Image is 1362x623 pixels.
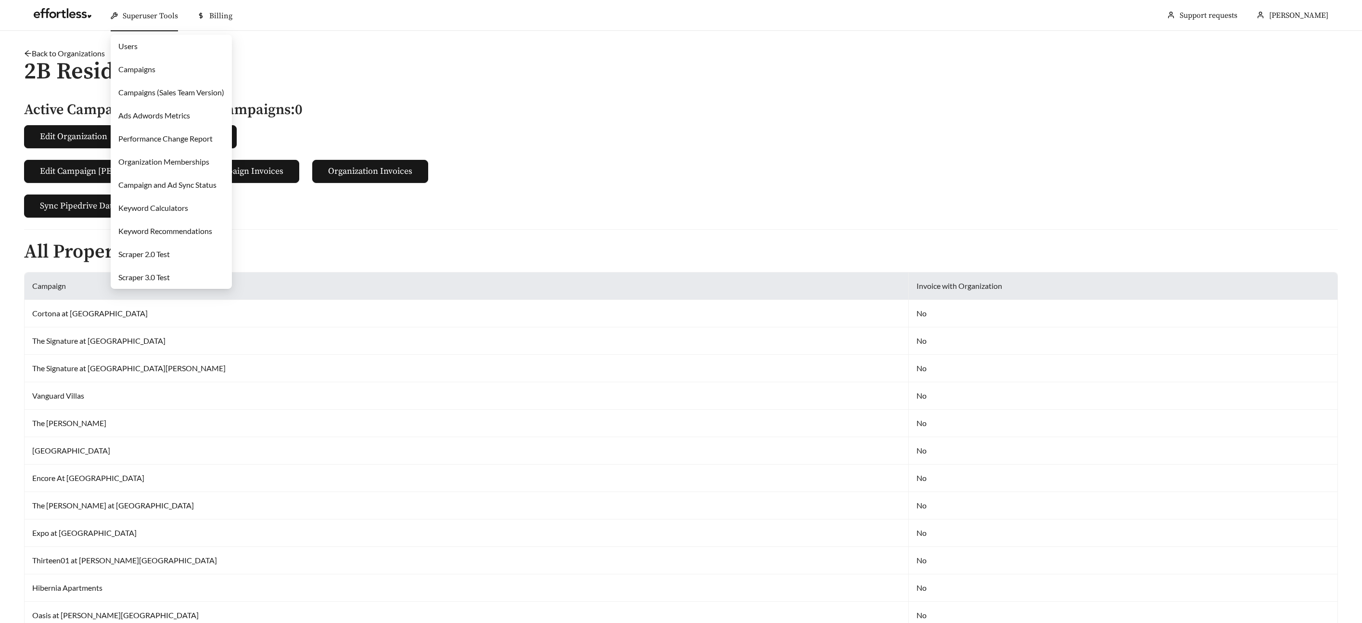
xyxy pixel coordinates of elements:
[123,11,178,21] span: Superuser Tools
[25,273,909,300] th: Campaign
[24,160,181,183] button: Edit Campaign [PERSON_NAME]
[24,195,133,218] button: Sync Pipedrive Data
[909,300,1338,327] td: No
[909,465,1338,492] td: No
[24,59,1338,85] h1: 2B Residential
[25,410,909,437] td: The [PERSON_NAME]
[909,273,1338,300] th: Invoice with Organization
[209,11,232,21] span: Billing
[909,327,1338,355] td: No
[24,241,1338,262] h2: All Properties
[25,547,909,574] td: Thirteen01 at [PERSON_NAME][GEOGRAPHIC_DATA]
[909,410,1338,437] td: No
[909,382,1338,410] td: No
[25,437,909,465] td: [GEOGRAPHIC_DATA]
[909,519,1338,547] td: No
[24,102,1338,118] h5: Active Campaigns: 16 , Paused Campaigns: 0
[24,50,32,57] span: arrow-left
[1180,11,1237,20] a: Support requests
[25,519,909,547] td: Expo at [GEOGRAPHIC_DATA]
[25,382,909,410] td: Vanguard Villas
[909,492,1338,519] td: No
[24,125,123,148] button: Edit Organization
[210,165,283,178] span: Campaign Invoices
[25,355,909,382] td: The Signature at [GEOGRAPHIC_DATA][PERSON_NAME]
[152,130,221,143] span: Edit Ad Schedules
[25,492,909,519] td: The [PERSON_NAME] at [GEOGRAPHIC_DATA]
[25,465,909,492] td: Encore At [GEOGRAPHIC_DATA]
[909,574,1338,602] td: No
[25,574,909,602] td: Hibernia Apartments
[40,199,117,212] span: Sync Pipedrive Data
[312,160,428,183] button: Organization Invoices
[909,355,1338,382] td: No
[25,300,909,327] td: Cortona at [GEOGRAPHIC_DATA]
[40,165,165,178] span: Edit Campaign [PERSON_NAME]
[328,165,412,178] span: Organization Invoices
[136,125,237,148] button: Edit Ad Schedules
[909,437,1338,465] td: No
[909,547,1338,574] td: No
[25,327,909,355] td: The Signature at [GEOGRAPHIC_DATA]
[24,49,105,58] a: arrow-leftBack to Organizations
[40,130,107,143] span: Edit Organization
[1269,11,1328,20] span: [PERSON_NAME]
[194,160,299,183] button: Campaign Invoices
